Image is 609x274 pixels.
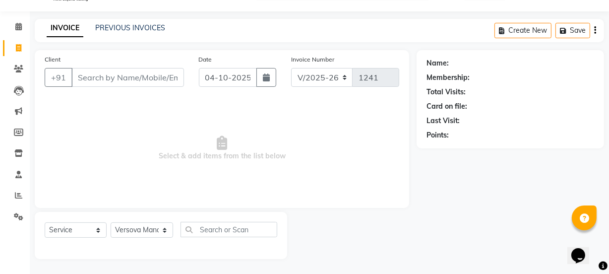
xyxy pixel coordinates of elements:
div: Card on file: [426,101,467,112]
div: Points: [426,130,449,140]
div: Membership: [426,72,470,83]
label: Client [45,55,61,64]
a: INVOICE [47,19,83,37]
span: Select & add items from the list below [45,99,399,198]
iframe: chat widget [567,234,599,264]
input: Search by Name/Mobile/Email/Code [71,68,184,87]
button: Save [555,23,590,38]
a: PREVIOUS INVOICES [95,23,165,32]
label: Invoice Number [291,55,334,64]
div: Total Visits: [426,87,466,97]
label: Date [199,55,212,64]
div: Name: [426,58,449,68]
input: Search or Scan [181,222,277,237]
button: +91 [45,68,72,87]
div: Last Visit: [426,116,460,126]
button: Create New [494,23,551,38]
